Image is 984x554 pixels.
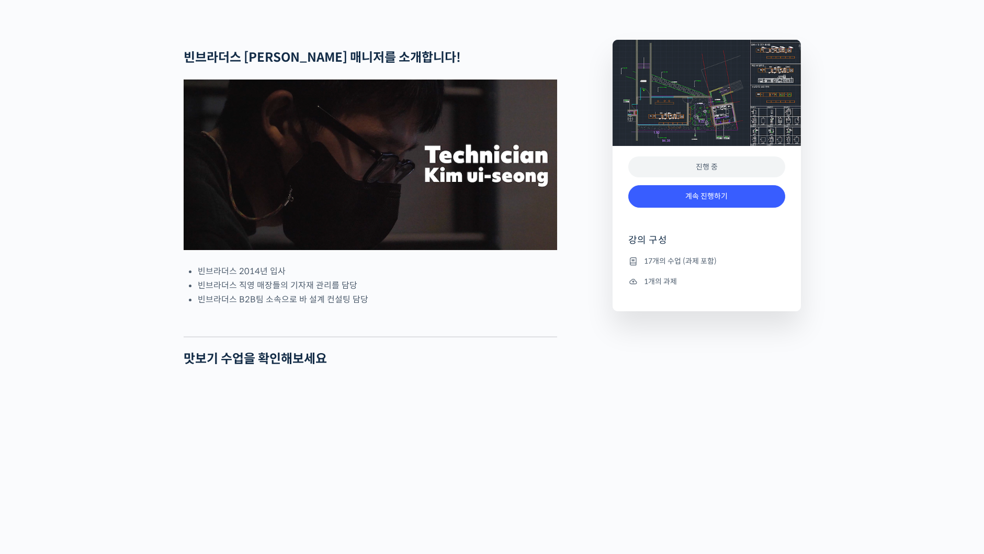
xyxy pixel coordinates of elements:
strong: 맛보기 수업을 확인해보세요 [184,351,327,367]
li: 17개의 수업 (과제 포함) [628,255,785,267]
div: 진행 중 [628,156,785,178]
a: 설정 [135,332,201,358]
a: 홈 [3,332,69,358]
a: 대화 [69,332,135,358]
strong: 빈브라더스 [PERSON_NAME] 매니저를 소개합니다! [184,50,461,65]
li: 빈브라더스 2014년 입사 [198,264,557,278]
span: 설정 [162,347,174,356]
li: 1개의 과제 [628,275,785,288]
h4: 강의 구성 [628,234,785,255]
li: 빈브라더스 직영 매장들의 기자재 관리를 담당 [198,278,557,292]
span: 대화 [96,348,108,356]
a: 계속 진행하기 [628,185,785,208]
li: 빈브라더스 B2B팀 소속으로 바 설계 컨설팅 담당 [198,292,557,307]
span: 홈 [33,347,39,356]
